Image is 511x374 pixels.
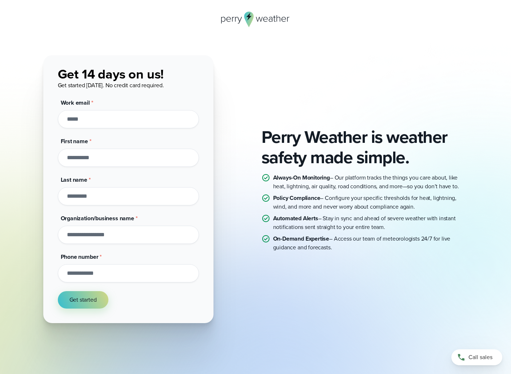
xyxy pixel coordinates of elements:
[262,127,468,168] h1: Perry Weather is weather safety made simple.
[61,253,99,261] span: Phone number
[58,291,108,309] button: Get started
[273,214,318,222] strong: Automated Alerts
[61,98,90,107] span: Work email
[273,234,330,243] strong: On-Demand Expertise
[273,173,330,182] strong: Always-On Monitoring
[58,64,164,84] span: Get 14 days on us!
[273,194,468,211] p: – Configure your specific thresholds for heat, lightning, wind, and more and never worry about co...
[61,176,87,184] span: Last name
[61,137,88,145] span: First name
[61,214,134,222] span: Organization/business name
[69,295,97,304] span: Get started
[273,234,468,252] p: – Access our team of meteorologists 24/7 for live guidance and forecasts.
[273,214,468,232] p: – Stay in sync and ahead of severe weather with instant notifications sent straight to your entir...
[273,173,468,191] p: – Our platform tracks the things you care about, like heat, lightning, air quality, road conditio...
[468,353,492,362] span: Call sales
[273,194,320,202] strong: Policy Compliance
[451,349,502,365] a: Call sales
[58,81,164,89] span: Get started [DATE]. No credit card required.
